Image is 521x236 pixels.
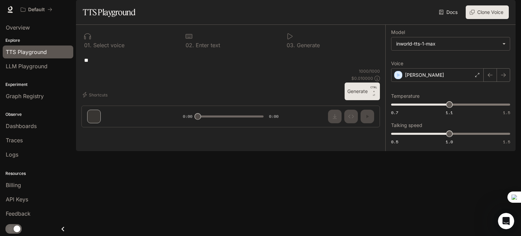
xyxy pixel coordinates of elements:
p: Voice [391,61,403,66]
p: 0 3 . [287,42,295,48]
p: 0 2 . [186,42,194,48]
p: 0 1 . [84,42,92,48]
p: [PERSON_NAME] [405,72,444,78]
span: 0.7 [391,110,398,115]
h1: TTS Playground [83,5,135,19]
span: 1.1 [446,110,453,115]
a: Docs [438,5,460,19]
p: Generate [295,42,320,48]
span: 1.0 [446,139,453,145]
div: inworld-tts-1-max [391,37,510,50]
p: 1000 / 1000 [359,68,380,74]
p: Enter text [194,42,220,48]
p: Talking speed [391,123,422,128]
button: All workspaces [18,3,55,16]
button: Shortcuts [81,89,110,100]
p: $ 0.010000 [351,75,373,81]
span: 1.5 [503,110,510,115]
p: Model [391,30,405,35]
span: 0.5 [391,139,398,145]
p: Select voice [92,42,124,48]
div: inworld-tts-1-max [396,40,499,47]
span: 1.5 [503,139,510,145]
p: Temperature [391,94,420,98]
button: Clone Voice [466,5,509,19]
p: CTRL + [370,85,377,93]
iframe: Intercom live chat [498,213,514,229]
p: Default [28,7,45,13]
p: ⏎ [370,85,377,97]
button: GenerateCTRL +⏎ [345,83,380,100]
